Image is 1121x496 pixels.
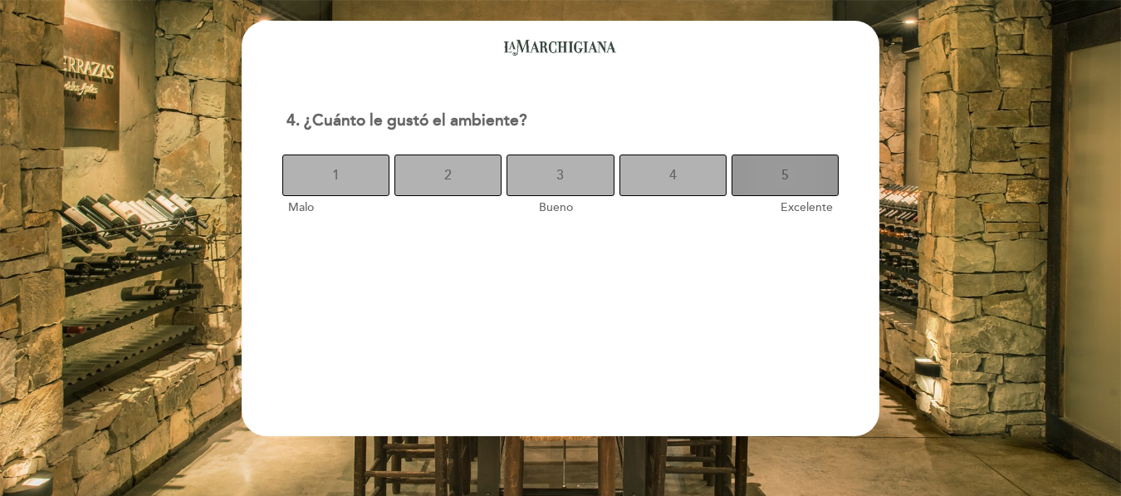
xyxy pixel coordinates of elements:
button: 4 [619,155,727,196]
span: 4 [669,152,677,199]
span: Bueno [539,200,573,214]
span: Malo [288,200,314,214]
span: 3 [556,152,564,199]
button: 3 [507,155,614,196]
button: 1 [282,155,389,196]
span: 1 [332,152,340,199]
span: Excelente [781,200,833,214]
span: 2 [444,152,452,199]
img: header_1728045855.jpeg [502,38,619,57]
div: 4. ¿Cuánto le gustó el ambiente? [273,101,847,141]
button: 5 [732,155,839,196]
span: 5 [781,152,789,199]
button: 2 [394,155,502,196]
